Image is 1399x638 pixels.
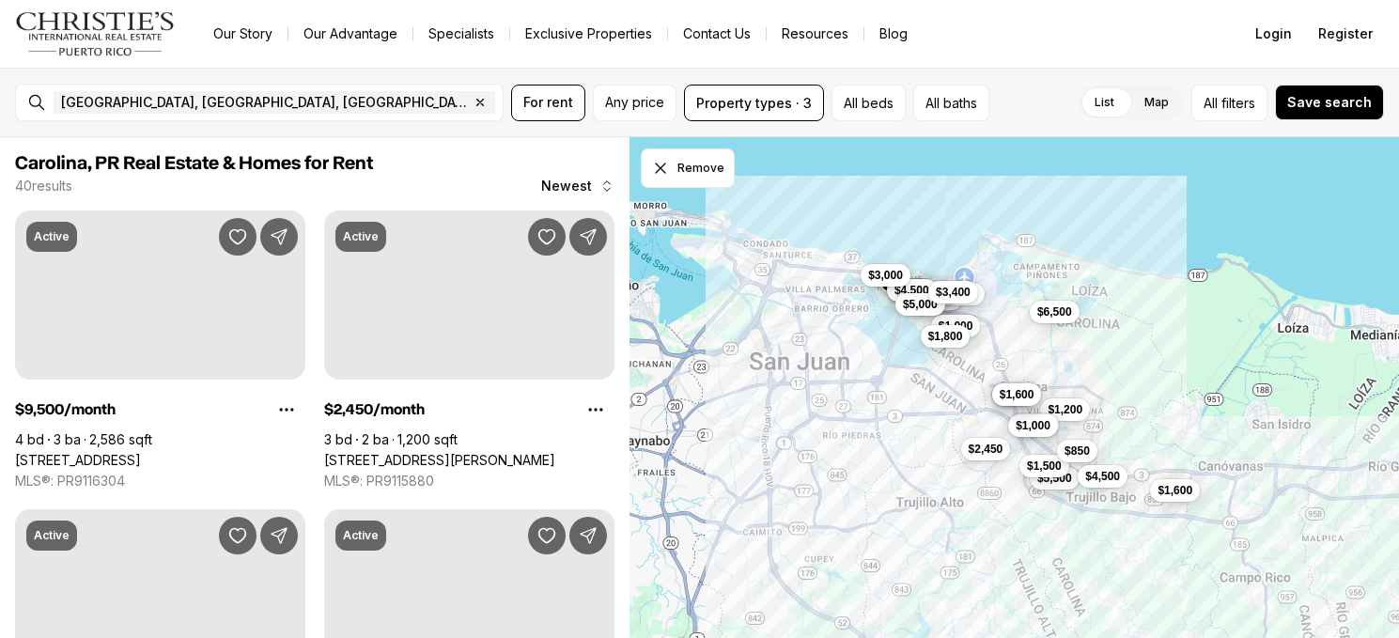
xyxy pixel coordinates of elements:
span: For rent [523,95,573,110]
span: $5,500 [1036,471,1071,486]
button: $6,500 [1029,301,1079,323]
a: 1210 BOULEVARD DE LA MEDIA LUNA #1210, CAROLINA PR, 00987 [324,452,555,469]
button: $3,400 [928,281,978,303]
span: Newest [541,179,592,194]
span: $1,000 [1016,418,1050,433]
span: $6,500 [1036,304,1071,319]
button: Dismiss drawing [641,148,735,188]
button: Share Property [260,218,298,256]
button: Share Property [260,517,298,554]
a: Specialists [413,21,509,47]
span: $3,400 [936,285,971,300]
button: Share Property [569,517,607,554]
button: $1,600 [991,383,1041,406]
button: Login [1244,15,1303,53]
span: $1,600 [999,387,1034,402]
button: $1,000 [1008,414,1058,437]
a: Blog [864,21,923,47]
button: Property options [268,391,305,428]
button: Allfilters [1191,85,1267,121]
button: Property types · 3 [684,85,824,121]
p: Active [34,528,70,543]
a: Our Advantage [288,21,412,47]
button: $4,500 [1078,465,1127,488]
button: For rent [511,85,585,121]
button: Newest [530,167,626,205]
span: $4,500 [1085,469,1120,484]
a: 4531 ISLA VERDE AVE702 #702, CAROLINA PR, 00979 [15,452,141,469]
span: Login [1255,26,1292,41]
a: Our Story [198,21,288,47]
span: Carolina, PR Real Estate & Homes for Rent [15,154,373,173]
span: [GEOGRAPHIC_DATA], [GEOGRAPHIC_DATA], [GEOGRAPHIC_DATA] [61,95,469,110]
button: $5,500 [1029,467,1079,490]
span: All [1204,93,1218,113]
button: Save Property: CALLE DIAZ WY AVENIDA ISLA VERDE #917 [219,517,256,554]
button: $1,000 [930,315,980,337]
span: Any price [605,95,664,110]
label: List [1080,86,1129,119]
button: $2,450 [960,438,1010,460]
button: All baths [913,85,989,121]
button: Save Property: 4531 ISLA VERDE AVE702 #702 [219,218,256,256]
button: $850 [1057,440,1097,462]
button: $5,000 [1009,413,1059,436]
button: $5,000 [894,293,944,316]
button: $1,800 [920,325,970,348]
span: $5,000 [902,297,937,312]
span: $1,500 [1026,459,1061,474]
span: $1,800 [927,329,962,344]
p: 40 results [15,179,72,194]
span: $1,200 [1048,402,1082,417]
span: $4,500 [894,283,928,298]
button: Register [1307,15,1384,53]
button: Any price [593,85,676,121]
span: $2,450 [968,442,1003,457]
a: Resources [767,21,863,47]
a: Exclusive Properties [510,21,667,47]
button: Property options [577,391,614,428]
button: Save Property: 7043 CALLE HORIZONTE #13 [528,517,566,554]
p: Active [343,528,379,543]
span: $850 [1065,443,1090,459]
button: Save search [1275,85,1384,120]
p: Active [343,229,379,244]
button: $1,200 [1040,398,1090,421]
button: $3,000 [861,264,910,287]
button: Share Property [569,218,607,256]
span: Save search [1287,95,1372,110]
button: Save Property: 1210 BOULEVARD DE LA MEDIA LUNA #1210 [528,218,566,256]
button: $4,500 [886,279,936,302]
span: Register [1318,26,1373,41]
p: Active [34,229,70,244]
img: logo [15,11,176,56]
span: $1,000 [938,319,972,334]
span: filters [1221,93,1255,113]
span: $3,000 [868,268,903,283]
button: $4,250 [934,283,984,305]
button: $1,500 [1018,455,1068,477]
button: Contact Us [668,21,766,47]
button: All beds [832,85,906,121]
label: Map [1129,86,1184,119]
